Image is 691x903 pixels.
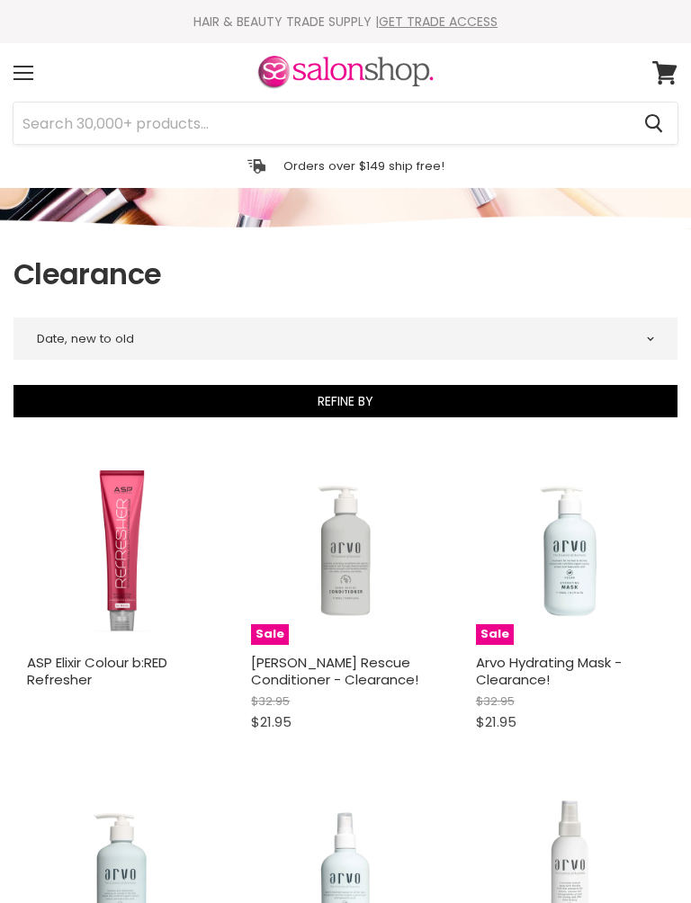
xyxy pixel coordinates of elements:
[251,653,418,690] a: [PERSON_NAME] Rescue Conditioner - Clearance!
[27,653,167,690] a: ASP Elixir Colour b:RED Refresher
[251,712,292,731] span: $21.95
[476,653,622,690] a: Arvo Hydrating Mask - Clearance!
[476,456,664,644] img: Arvo Hydrating Mask - Clearance!
[476,456,664,644] a: Arvo Hydrating Mask - Clearance!Sale
[13,255,678,293] h1: Clearance
[379,13,498,31] a: GET TRADE ACCESS
[251,456,439,644] a: Arvo Bond Rescue Conditioner - Clearance!Sale
[476,693,515,710] span: $32.95
[476,712,516,731] span: $21.95
[283,158,444,174] p: Orders over $149 ship free!
[27,456,215,644] img: ASP Elixir Colour b:RED Refresher
[13,385,678,417] button: Refine By
[13,103,630,144] input: Search
[251,693,290,710] span: $32.95
[251,624,289,645] span: Sale
[630,103,678,144] button: Search
[251,456,439,644] img: Arvo Bond Rescue Conditioner - Clearance!
[13,102,678,145] form: Product
[476,624,514,645] span: Sale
